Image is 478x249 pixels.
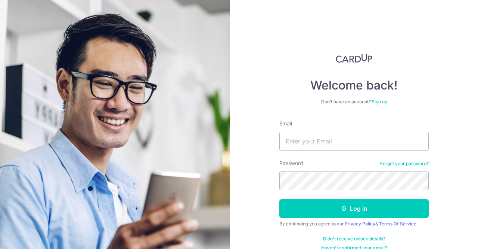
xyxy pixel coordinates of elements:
[372,99,387,104] a: Sign up
[380,161,429,167] a: Forgot your password?
[345,221,375,227] a: Privacy Policy
[279,199,429,218] button: Log in
[279,78,429,93] h4: Welcome back!
[279,132,429,151] input: Enter your Email
[279,99,429,105] div: Don’t have an account?
[279,221,429,227] div: By continuing you agree to our &
[379,221,416,227] a: Terms Of Service
[279,120,292,127] label: Email
[323,236,385,242] a: Didn't receive unlock details?
[336,54,372,63] img: CardUp Logo
[279,160,303,167] label: Password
